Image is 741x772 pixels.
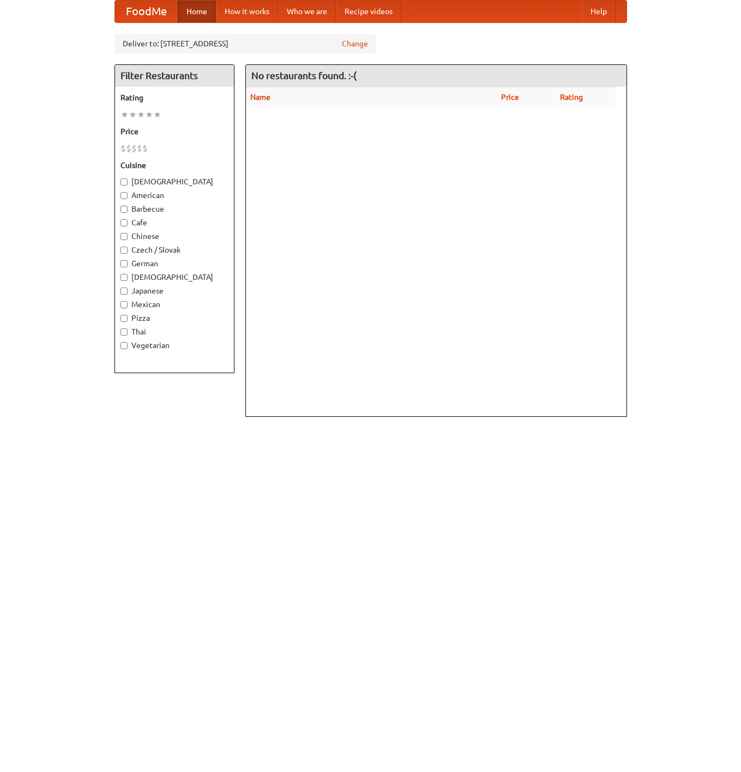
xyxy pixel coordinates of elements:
[115,34,376,53] div: Deliver to: [STREET_ADDRESS]
[278,1,336,22] a: Who we are
[121,301,128,308] input: Mexican
[121,233,128,240] input: Chinese
[121,190,228,201] label: American
[121,315,128,322] input: Pizza
[137,142,142,154] li: $
[121,192,128,199] input: American
[250,93,270,101] a: Name
[121,299,228,310] label: Mexican
[129,109,137,121] li: ★
[153,109,161,121] li: ★
[121,260,128,267] input: German
[121,126,228,137] h5: Price
[121,142,126,154] li: $
[121,244,228,255] label: Czech / Slovak
[121,326,228,337] label: Thai
[121,160,228,171] h5: Cuisine
[121,217,228,228] label: Cafe
[342,38,368,49] a: Change
[126,142,131,154] li: $
[121,342,128,349] input: Vegetarian
[121,92,228,103] h5: Rating
[251,70,357,81] ng-pluralize: No restaurants found. :-(
[216,1,278,22] a: How it works
[178,1,216,22] a: Home
[121,204,228,214] label: Barbecue
[121,176,228,187] label: [DEMOGRAPHIC_DATA]
[121,340,228,351] label: Vegetarian
[121,285,228,296] label: Japanese
[145,109,153,121] li: ★
[121,272,228,283] label: [DEMOGRAPHIC_DATA]
[501,93,519,101] a: Price
[115,1,178,22] a: FoodMe
[137,109,145,121] li: ★
[121,247,128,254] input: Czech / Slovak
[121,178,128,185] input: [DEMOGRAPHIC_DATA]
[121,206,128,213] input: Barbecue
[115,65,234,87] h4: Filter Restaurants
[560,93,583,101] a: Rating
[121,219,128,226] input: Cafe
[121,313,228,324] label: Pizza
[131,142,137,154] li: $
[121,274,128,281] input: [DEMOGRAPHIC_DATA]
[121,231,228,242] label: Chinese
[121,258,228,269] label: German
[121,109,129,121] li: ★
[121,328,128,336] input: Thai
[142,142,148,154] li: $
[121,288,128,295] input: Japanese
[582,1,616,22] a: Help
[336,1,401,22] a: Recipe videos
